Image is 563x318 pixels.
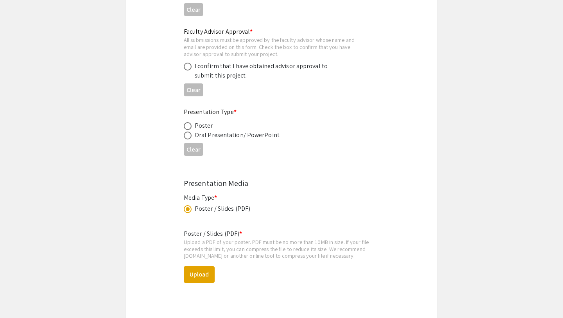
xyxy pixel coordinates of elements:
[184,266,215,283] button: Upload
[184,229,242,238] mat-label: Poster / Slides (PDF)
[195,130,280,140] div: Oral Presentation/ PowerPoint
[184,177,379,189] div: Presentation Media
[184,27,253,36] mat-label: Faculty Advisor Approval
[184,36,367,57] div: All submissions must be approved by the faculty advisor whose name and email are provided on this...
[184,193,217,202] mat-label: Media Type
[6,283,33,312] iframe: Chat
[184,108,237,116] mat-label: Presentation Type
[184,238,379,259] div: Upload a PDF of your poster. PDF must be no more than 10MB in size. If your file exceeds this lim...
[195,204,250,213] div: Poster / Slides (PDF)
[195,121,213,130] div: Poster
[184,83,203,96] button: Clear
[184,143,203,156] button: Clear
[184,3,203,16] button: Clear
[195,61,332,80] div: I confirm that I have obtained advisor approval to submit this project.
